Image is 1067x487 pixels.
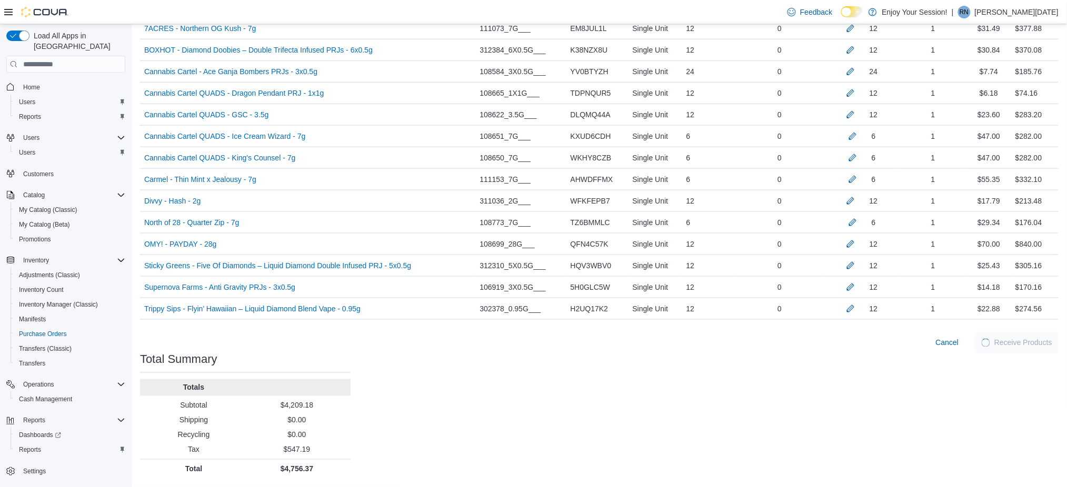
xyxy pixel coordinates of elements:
div: $176.04 [1015,216,1042,229]
span: Inventory Count [15,283,125,296]
span: Reports [15,443,125,456]
div: 1 [900,104,966,125]
a: Inventory Manager (Classic) [15,298,102,311]
span: 5H0GLC5W [571,281,610,293]
span: Users [15,146,125,159]
a: Manifests [15,313,50,326]
span: 108584_3X0.5G___ [480,65,546,78]
div: 6 [872,216,876,229]
p: [PERSON_NAME][DATE] [975,6,1059,18]
a: Customers [19,168,58,180]
a: Dashboards [11,428,129,442]
h3: Total Summary [140,353,217,366]
div: $305.16 [1015,259,1042,272]
div: 0 [737,255,822,276]
div: $274.56 [1015,302,1042,315]
span: Users [19,148,35,157]
span: Receive Products [994,338,1052,348]
span: Promotions [19,235,51,244]
span: Reports [23,416,45,424]
a: Inventory Count [15,283,68,296]
p: Enjoy Your Session! [882,6,948,18]
button: Promotions [11,232,129,247]
button: Users [11,95,129,109]
span: Customers [23,170,54,178]
div: 12 [870,87,878,99]
div: 12 [870,259,878,272]
button: Operations [2,377,129,392]
div: Renee Noel [958,6,971,18]
a: Promotions [15,233,55,246]
a: Sticky Greens - Five Of Diamonds – Liquid Diamond Double Infused PRJ - 5x0.5g [144,259,411,272]
div: 0 [737,147,822,168]
div: 0 [737,83,822,104]
span: QFN4C57K [571,238,609,250]
div: $74.16 [1015,87,1038,99]
span: 106919_3X0.5G___ [480,281,546,293]
div: 6 [682,169,737,190]
button: Users [2,130,129,145]
span: Operations [23,380,54,389]
button: Catalog [2,188,129,202]
span: YV0BTYZH [571,65,609,78]
div: $25.43 [967,255,1011,276]
span: Dashboards [19,431,61,439]
a: Cannabis Cartel - Ace Ganja Bombers PRJs - 3x0.5g [144,65,317,78]
a: Dashboards [15,429,65,441]
div: 12 [682,298,737,319]
p: Total [144,464,243,474]
a: Cannabis Cartel QUADS - Dragon Pendant PRJ - 1x1g [144,87,324,99]
img: Cova [21,7,68,17]
span: EM8JUL1L [571,22,607,35]
button: Inventory Manager (Classic) [11,297,129,312]
span: Settings [23,467,46,475]
span: My Catalog (Classic) [15,204,125,216]
a: Supernova Farms - Anti Gravity PRJs - 3x0.5g [144,281,295,293]
button: Inventory [2,253,129,268]
div: 1 [900,147,966,168]
span: Customers [19,167,125,180]
span: Catalog [19,189,125,201]
div: Single Unit [629,190,682,211]
p: Totals [144,382,243,393]
span: Reports [15,110,125,123]
span: Users [23,134,39,142]
a: Cannabis Cartel QUADS - GSC - 3.5g [144,108,269,121]
p: $0.00 [247,415,346,425]
span: Dashboards [15,429,125,441]
div: 12 [870,108,878,121]
a: Feedback [783,2,836,23]
a: Carmel - Thin Mint x Jealousy - 7g [144,173,256,186]
button: Adjustments (Classic) [11,268,129,282]
button: Inventory [19,254,53,267]
span: Purchase Orders [15,328,125,340]
div: 12 [870,44,878,56]
button: Reports [11,109,129,124]
span: Inventory [23,256,49,265]
div: $55.35 [967,169,1011,190]
span: My Catalog (Classic) [19,206,77,214]
a: My Catalog (Beta) [15,218,74,231]
div: 6 [872,173,876,186]
span: 312384_6X0.5G___ [480,44,546,56]
div: 0 [737,277,822,298]
button: Manifests [11,312,129,327]
button: Cash Management [11,392,129,407]
div: 1 [900,255,966,276]
button: Users [11,145,129,160]
div: Single Unit [629,61,682,82]
div: Single Unit [629,39,682,60]
div: 0 [737,104,822,125]
span: Load All Apps in [GEOGRAPHIC_DATA] [29,31,125,52]
span: Cash Management [19,395,72,403]
div: 0 [737,298,822,319]
a: My Catalog (Classic) [15,204,82,216]
span: 302378_0.95G___ [480,302,541,315]
p: | [952,6,954,18]
span: DLQMQ44A [571,108,611,121]
div: $31.49 [967,18,1011,39]
div: Single Unit [629,126,682,147]
div: $29.34 [967,212,1011,233]
p: $4,209.18 [247,400,346,411]
span: Purchase Orders [19,330,67,338]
